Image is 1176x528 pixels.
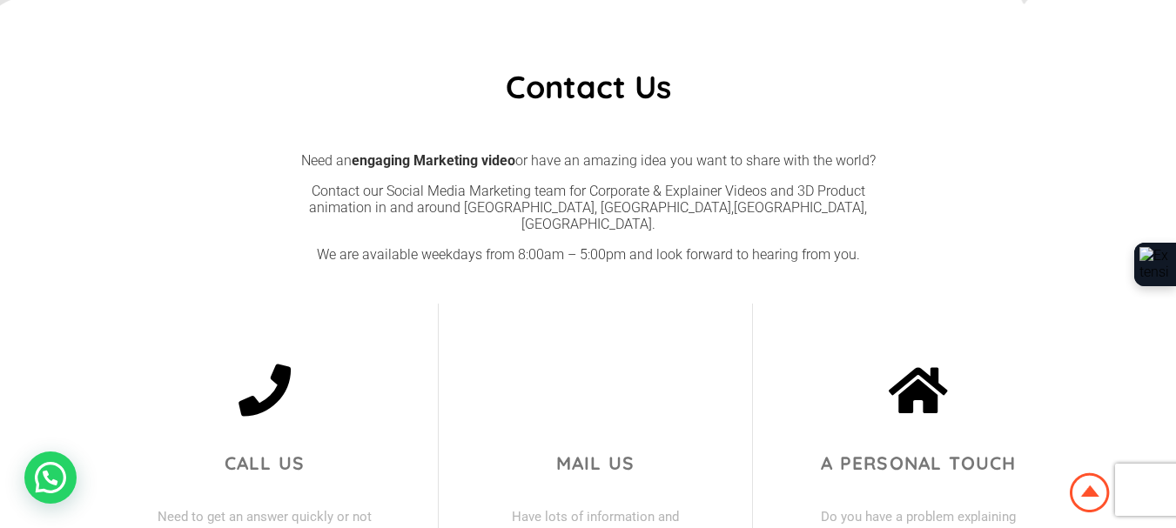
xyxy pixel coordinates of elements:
span: A Personal Touch [821,451,1016,474]
img: Animation Studio South Africa [1066,470,1113,516]
img: Extension Icon [1139,247,1171,282]
b: engaging Marketing video [352,152,515,169]
p: Need an or have an amazing idea you want to share with the world? [293,152,883,169]
p: Contact our Social Media Marketing team for Corporate & Explainer Videos and 3D Product animation... [293,183,883,232]
p: We are available weekdays from 8:00am – 5:00pm and look forward to hearing from you. [293,246,883,263]
span: Call us [225,451,305,474]
span: Mail us [556,451,635,474]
